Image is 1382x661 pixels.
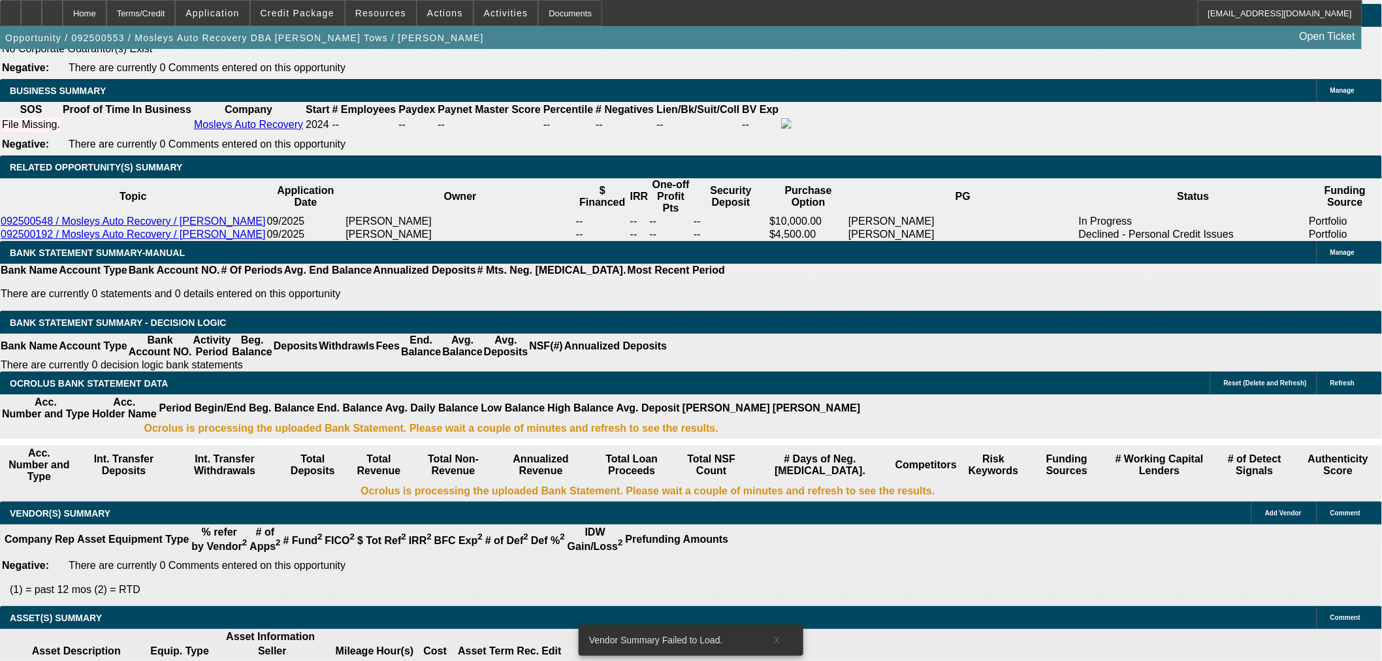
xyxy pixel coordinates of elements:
[1215,447,1294,483] th: # of Detect Signals
[5,33,484,43] span: Opportunity / 092500553 / Mosleys Auto Recovery DBA [PERSON_NAME] Tows / [PERSON_NAME]
[10,86,106,96] span: BUSINESS SUMMARY
[741,118,779,132] td: --
[588,447,676,483] th: Total Loan Proceeds
[477,532,482,542] sup: 2
[528,334,564,359] th: NSF(#)
[457,645,539,658] th: Asset Term Recommendation
[1330,509,1360,517] span: Comment
[656,104,739,115] b: Lien/Bk/Suit/Coll
[417,1,473,25] button: Actions
[424,645,447,656] b: Cost
[376,645,413,656] b: Hour(s)
[248,396,315,421] th: Beg. Balance
[1078,215,1309,228] td: In Progress
[564,334,667,359] th: Annualized Deposits
[848,178,1078,215] th: PG
[682,396,771,421] th: [PERSON_NAME]
[69,560,345,571] span: There are currently 0 Comments entered on this opportunity
[618,538,622,548] sup: 2
[10,613,102,623] span: ASSET(S) SUMMARY
[128,264,221,277] th: Bank Account NO.
[305,118,330,132] td: 2024
[1330,614,1360,621] span: Comment
[848,228,1078,241] td: [PERSON_NAME]
[959,447,1028,483] th: Risk Keywords
[848,215,1078,228] td: [PERSON_NAME]
[477,264,627,277] th: # Mts. Neg. [MEDICAL_DATA].
[221,264,283,277] th: # Of Periods
[438,104,541,115] b: Paynet Master Score
[1296,447,1381,483] th: Authenticity Score
[596,119,654,131] div: --
[58,264,128,277] th: Account Type
[185,8,239,18] span: Application
[357,535,406,546] b: $ Tot Ref
[249,526,280,552] b: # of Apps
[568,526,623,552] b: IDW Gain/Loss
[273,334,319,359] th: Deposits
[176,1,249,25] button: Application
[251,1,344,25] button: Credit Package
[656,118,740,132] td: --
[1308,228,1382,241] td: Portfolio
[1,396,90,421] th: Acc. Number and Type
[1,288,725,300] p: There are currently 0 statements and 0 details entered on this opportunity
[1,216,266,227] a: 092500548 / Mosleys Auto Recovery / [PERSON_NAME]
[649,228,693,241] td: --
[191,526,247,552] b: % refer by Vendor
[261,8,334,18] span: Credit Package
[693,178,769,215] th: Security Deposit
[543,119,593,131] div: --
[225,104,272,115] b: Company
[258,645,287,656] b: Seller
[774,635,781,645] span: X
[150,645,209,658] th: Equip. Type
[769,178,848,215] th: Purchase Option
[575,215,630,228] td: --
[1,103,61,116] th: SOS
[772,396,861,421] th: [PERSON_NAME]
[55,534,74,545] b: Rep
[485,535,528,546] b: # of Def
[242,538,247,548] sup: 2
[159,396,247,421] th: Period Begin/End
[345,178,575,215] th: Owner
[226,631,315,642] b: Asset Information
[231,334,272,359] th: Beg. Balance
[62,103,192,116] th: Proof of Time In Business
[345,215,575,228] td: [PERSON_NAME]
[630,178,649,215] th: IRR
[10,508,110,519] span: VENDOR(S) SUMMARY
[1330,249,1355,256] span: Manage
[1308,215,1382,228] td: Portfolio
[1294,25,1360,48] a: Open Ticket
[336,645,374,656] b: Mileage
[361,485,935,497] b: Ocrolus is processing the uploaded Bank Statement. Please wait a couple of minutes and refresh to...
[442,334,483,359] th: Avg. Balance
[325,535,355,546] b: FICO
[412,447,494,483] th: Total Non-Revenue
[630,228,649,241] td: --
[32,645,121,656] b: Asset Description
[434,535,483,546] b: BFC Exp
[10,248,185,258] span: BANK STATEMENT SUMMARY-MANUAL
[401,532,406,542] sup: 2
[5,534,52,545] b: Company
[69,138,345,150] span: There are currently 0 Comments entered on this opportunity
[575,228,630,241] td: --
[1330,87,1355,94] span: Manage
[332,104,396,115] b: # Employees
[649,178,693,215] th: One-off Profit Pts
[317,532,322,542] sup: 2
[266,178,345,215] th: Application Date
[332,119,340,130] span: --
[484,8,528,18] span: Activities
[579,624,756,656] div: Vendor Summary Failed to Load.
[1106,447,1214,483] th: # Working Capital Lenders
[266,215,345,228] td: 09/2025
[193,334,232,359] th: Activity Period
[2,560,49,571] b: Negative:
[1078,178,1309,215] th: Status
[10,378,168,389] span: OCROLUS BANK STATEMENT DATA
[10,317,227,328] span: Bank Statement Summary - Decision Logic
